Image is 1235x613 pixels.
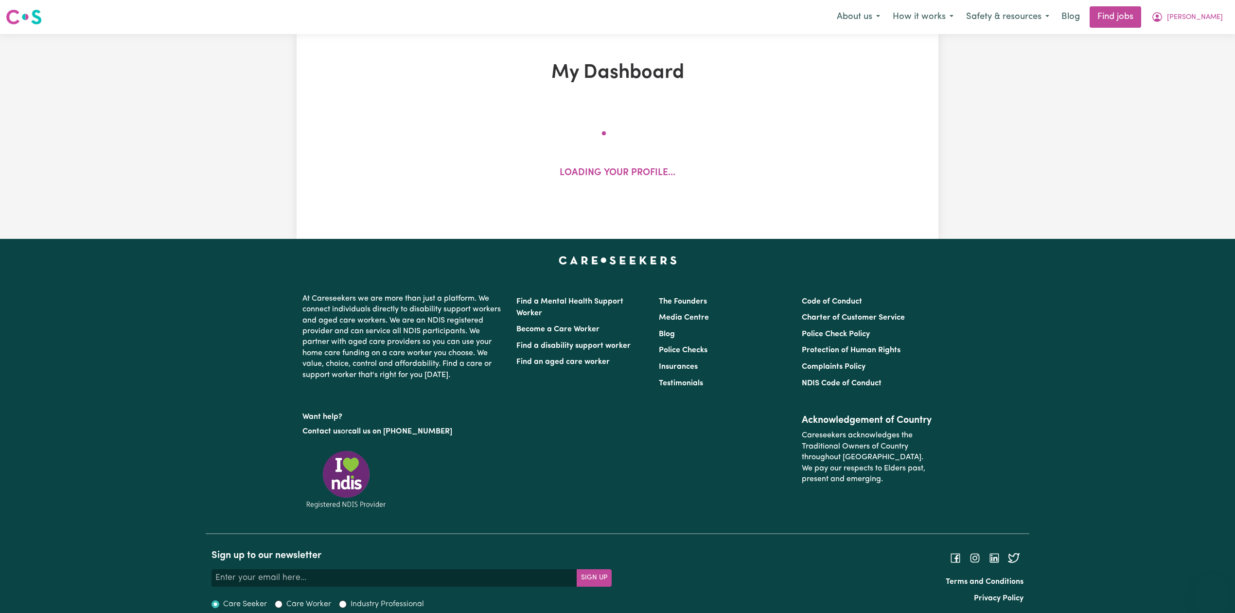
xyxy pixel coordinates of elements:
a: Charter of Customer Service [802,314,905,322]
p: At Careseekers we are more than just a platform. We connect individuals directly to disability su... [302,289,505,384]
a: Insurances [659,363,698,371]
a: Blog [659,330,675,338]
p: Want help? [302,408,505,422]
a: Careseekers logo [6,6,42,28]
p: or [302,422,505,441]
button: How it works [886,7,960,27]
a: call us on [PHONE_NUMBER] [348,428,452,435]
h2: Sign up to our newsletter [212,550,612,561]
img: Careseekers logo [6,8,42,26]
h1: My Dashboard [409,61,826,85]
a: Privacy Policy [974,595,1023,602]
a: Complaints Policy [802,363,865,371]
a: Testimonials [659,379,703,387]
a: Find a disability support worker [516,342,631,350]
a: Find a Mental Health Support Worker [516,298,623,317]
p: Loading your profile... [560,166,675,180]
a: Contact us [302,428,341,435]
a: Become a Care Worker [516,325,600,333]
a: Code of Conduct [802,298,862,306]
img: Registered NDIS provider [302,449,390,510]
a: Terms and Conditions [946,578,1023,586]
a: Police Check Policy [802,330,870,338]
a: Find an aged care worker [516,358,610,366]
a: Blog [1056,6,1086,28]
a: Protection of Human Rights [802,346,900,354]
input: Enter your email here... [212,569,577,587]
a: Media Centre [659,314,709,322]
a: Follow Careseekers on Facebook [950,554,961,562]
iframe: Button to launch messaging window [1196,574,1227,605]
span: [PERSON_NAME] [1167,12,1223,23]
button: About us [830,7,886,27]
a: Follow Careseekers on Twitter [1008,554,1020,562]
label: Industry Professional [351,598,424,610]
h2: Acknowledgement of Country [802,415,933,426]
button: Subscribe [577,569,612,587]
a: The Founders [659,298,707,306]
label: Care Seeker [223,598,267,610]
a: Find jobs [1090,6,1141,28]
a: Follow Careseekers on LinkedIn [988,554,1000,562]
a: Follow Careseekers on Instagram [969,554,981,562]
p: Careseekers acknowledges the Traditional Owners of Country throughout [GEOGRAPHIC_DATA]. We pay o... [802,426,933,488]
a: NDIS Code of Conduct [802,379,882,387]
a: Careseekers home page [559,256,677,264]
a: Police Checks [659,346,707,354]
label: Care Worker [286,598,331,610]
button: My Account [1145,7,1229,27]
button: Safety & resources [960,7,1056,27]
